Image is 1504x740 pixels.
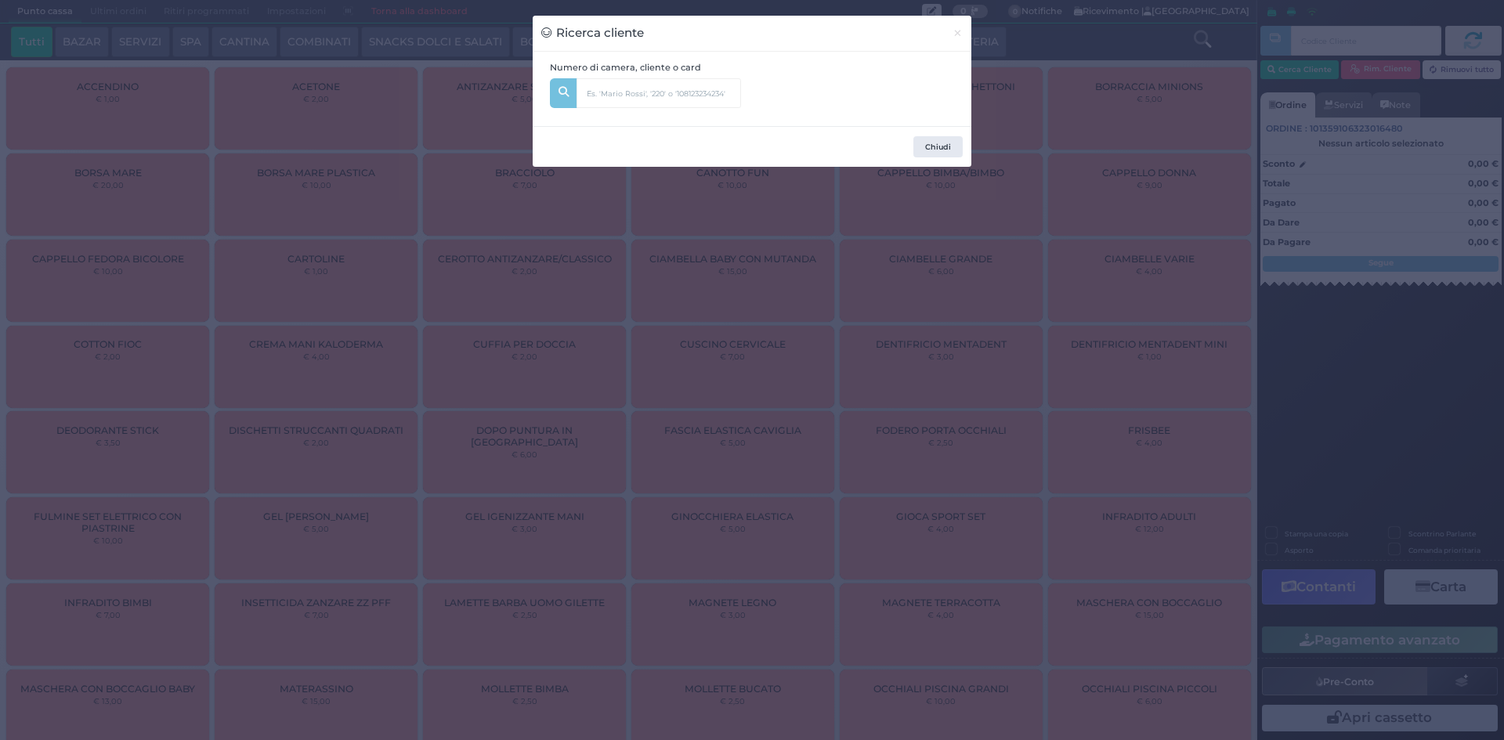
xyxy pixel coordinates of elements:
[577,78,741,108] input: Es. 'Mario Rossi', '220' o '108123234234'
[944,16,971,51] button: Chiudi
[550,61,701,74] label: Numero di camera, cliente o card
[953,24,963,42] span: ×
[541,24,644,42] h3: Ricerca cliente
[913,136,963,158] button: Chiudi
